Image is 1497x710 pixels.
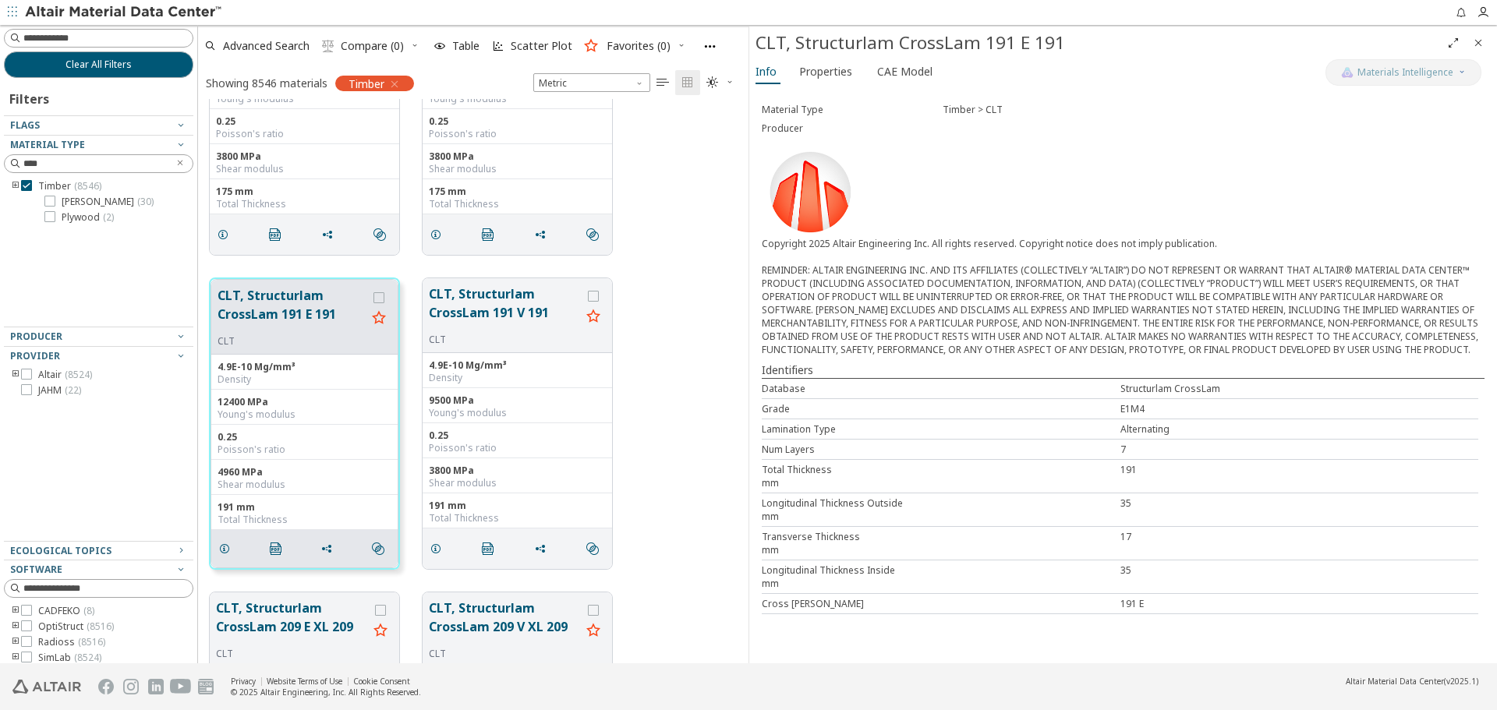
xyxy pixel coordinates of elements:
[322,40,334,52] i: 
[656,76,669,89] i: 
[586,228,599,241] i: 
[10,605,21,617] i: toogle group
[482,542,494,555] i: 
[581,305,606,330] button: Favorite
[10,652,21,664] i: toogle group
[762,496,1120,510] div: Longitudinal Thickness Outside
[38,620,114,633] span: OptiStruct
[1441,30,1466,55] button: Full Screen
[1120,443,1479,456] div: 7
[267,676,342,687] a: Website Terms of Use
[762,463,1120,476] div: Total Thickness
[216,185,393,198] div: 175 mm
[650,70,675,95] button: Table View
[1120,463,1479,476] div: 191
[877,59,933,84] span: CAE Model
[762,543,779,556] div: mm
[218,408,391,421] div: Young's modulus
[429,115,606,128] div: 0.25
[429,128,606,140] div: Poisson's ratio
[4,327,193,346] button: Producer
[4,116,193,135] button: Flags
[607,41,671,51] span: Favorites (0)
[313,533,346,564] button: Share
[270,542,282,555] i: 
[527,533,560,564] button: Share
[218,286,366,335] button: CLT, Structurlam CrossLam 191 E 191
[262,219,295,250] button: PDF Download
[527,219,560,250] button: Share
[429,648,581,660] div: CLT
[429,93,606,105] div: Young's modulus
[586,542,599,555] i: 
[231,676,256,687] a: Privacy
[533,73,650,92] span: Metric
[762,422,1120,436] div: Lamination Type
[429,198,606,210] div: Total Thickness
[218,443,391,456] div: Poisson's ratio
[269,228,281,241] i: 
[168,155,193,172] button: Clear text
[475,533,508,564] button: PDF Download
[799,59,852,84] span: Properties
[762,362,1485,378] div: Identifiers
[762,530,1120,543] div: Transverse Thickness
[218,514,391,526] div: Total Thickness
[341,41,404,51] span: Compare (0)
[762,443,1120,456] div: Num Layers
[223,41,310,51] span: Advanced Search
[10,349,60,362] span: Provider
[429,599,581,648] button: CLT, Structurlam CrossLam 209 V XL 209
[218,466,391,479] div: 4960 MPa
[533,73,650,92] div: Unit System
[372,542,384,555] i: 
[10,636,21,648] i: toogle group
[368,619,393,644] button: Favorite
[423,219,455,250] button: Details
[423,533,455,564] button: Details
[38,384,81,397] span: JAHM
[706,76,719,89] i: 
[1120,563,1479,577] div: 35
[756,59,777,84] span: Info
[263,533,296,564] button: PDF Download
[429,407,606,419] div: Young's modulus
[4,78,57,115] div: Filters
[373,228,386,241] i: 
[762,104,943,116] div: Material Type
[231,687,421,698] div: © 2025 Altair Engineering, Inc. All Rights Reserved.
[1120,402,1479,415] div: E1M4
[1120,382,1479,395] div: Structurlam CrossLam
[218,479,391,491] div: Shear modulus
[65,368,92,381] span: ( 8524 )
[210,219,242,250] button: Details
[429,150,606,163] div: 3800 MPa
[756,30,1441,55] div: CLT, Structurlam CrossLam 191 E 191
[429,185,606,198] div: 175 mm
[38,652,101,664] span: SimLab
[762,237,1485,356] div: Copyright 2025 Altair Engineering Inc. All rights reserved. Copyright notice does not imply publi...
[25,5,224,20] img: Altair Material Data Center
[38,605,94,617] span: CADFEKO
[137,195,154,208] span: ( 30 )
[429,477,606,489] div: Shear modulus
[218,431,391,443] div: 0.25
[366,219,399,250] button: Similar search
[216,93,393,105] div: Young's modulus
[579,533,612,564] button: Similar search
[762,382,1120,395] div: Database
[218,396,391,408] div: 12400 MPa
[4,347,193,366] button: Provider
[4,51,193,78] button: Clear All Filters
[429,284,581,334] button: CLT, Structurlam CrossLam 191 V 191
[581,619,606,644] button: Favorite
[10,544,111,557] span: Ecological Topics
[452,41,480,51] span: Table
[429,512,606,525] div: Total Thickness
[78,635,105,648] span: ( 8516 )
[10,369,21,381] i: toogle group
[429,394,606,407] div: 9500 MPa
[4,560,193,579] button: Software
[206,76,327,90] div: Showing 8546 materials
[10,138,85,151] span: Material Type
